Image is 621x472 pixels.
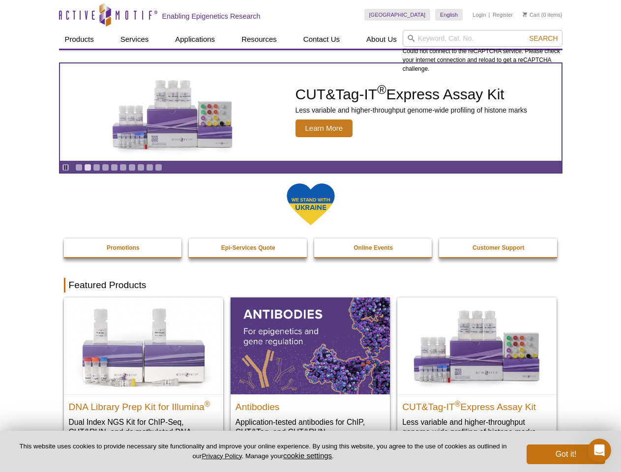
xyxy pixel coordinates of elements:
h2: CUT&Tag-IT Express Assay Kit [402,397,552,412]
sup: ® [455,399,461,408]
button: Search [526,34,561,43]
li: | [489,9,490,21]
strong: Online Events [354,244,393,251]
span: Search [529,34,558,42]
button: Got it! [527,444,605,464]
span: Learn More [296,119,353,137]
img: Your Cart [523,12,527,17]
a: English [435,9,463,21]
a: Go to slide 9 [146,164,153,171]
a: Go to slide 7 [128,164,136,171]
a: Go to slide 6 [119,164,127,171]
p: Dual Index NGS Kit for ChIP-Seq, CUT&RUN, and ds methylated DNA assays. [69,417,218,447]
strong: Promotions [107,244,140,251]
a: CUT&Tag-IT Express Assay Kit CUT&Tag-IT®Express Assay Kit Less variable and higher-throughput gen... [60,63,562,161]
div: Could not connect to the reCAPTCHA service. Please check your internet connection and reload to g... [403,30,562,73]
img: DNA Library Prep Kit for Illumina [64,297,223,394]
h2: CUT&Tag-IT Express Assay Kit [296,87,528,102]
h2: Antibodies [236,397,385,412]
strong: Customer Support [473,244,524,251]
p: Less variable and higher-throughput genome-wide profiling of histone marks​. [402,417,552,437]
img: All Antibodies [231,297,390,394]
p: This website uses cookies to provide necessary site functionality and improve your online experie... [16,442,510,461]
button: cookie settings [283,451,332,460]
a: Go to slide 2 [84,164,91,171]
a: All Antibodies Antibodies Application-tested antibodies for ChIP, CUT&Tag, and CUT&RUN. [231,297,390,446]
a: Go to slide 3 [93,164,100,171]
iframe: Intercom live chat [588,439,611,462]
a: Products [59,30,100,49]
li: (0 items) [523,9,562,21]
img: We Stand With Ukraine [286,182,335,226]
a: Cart [523,11,540,18]
a: Promotions [64,238,183,257]
p: Application-tested antibodies for ChIP, CUT&Tag, and CUT&RUN. [236,417,385,437]
a: CUT&Tag-IT® Express Assay Kit CUT&Tag-IT®Express Assay Kit Less variable and higher-throughput ge... [397,297,557,446]
a: Epi-Services Quote [189,238,308,257]
a: Go to slide 8 [137,164,145,171]
a: Applications [169,30,221,49]
a: Go to slide 5 [111,164,118,171]
p: Less variable and higher-throughput genome-wide profiling of histone marks [296,106,528,115]
img: CUT&Tag-IT® Express Assay Kit [397,297,557,394]
a: DNA Library Prep Kit for Illumina DNA Library Prep Kit for Illumina® Dual Index NGS Kit for ChIP-... [64,297,223,456]
a: Toggle autoplay [62,164,69,171]
input: Keyword, Cat. No. [403,30,562,47]
article: CUT&Tag-IT Express Assay Kit [60,63,562,161]
a: Resources [236,30,283,49]
a: Customer Support [439,238,558,257]
a: Go to slide 1 [75,164,83,171]
h2: Featured Products [64,278,558,293]
sup: ® [205,399,210,408]
a: Login [473,11,486,18]
img: CUT&Tag-IT Express Assay Kit [91,58,254,166]
a: Contact Us [297,30,346,49]
a: Online Events [314,238,433,257]
a: [GEOGRAPHIC_DATA] [364,9,431,21]
strong: Epi-Services Quote [221,244,275,251]
a: Register [493,11,513,18]
sup: ® [377,83,386,96]
a: Privacy Policy [202,452,241,460]
h2: Enabling Epigenetics Research [162,12,261,21]
a: About Us [360,30,403,49]
a: Go to slide 4 [102,164,109,171]
a: Go to slide 10 [155,164,162,171]
h2: DNA Library Prep Kit for Illumina [69,397,218,412]
a: Services [115,30,155,49]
